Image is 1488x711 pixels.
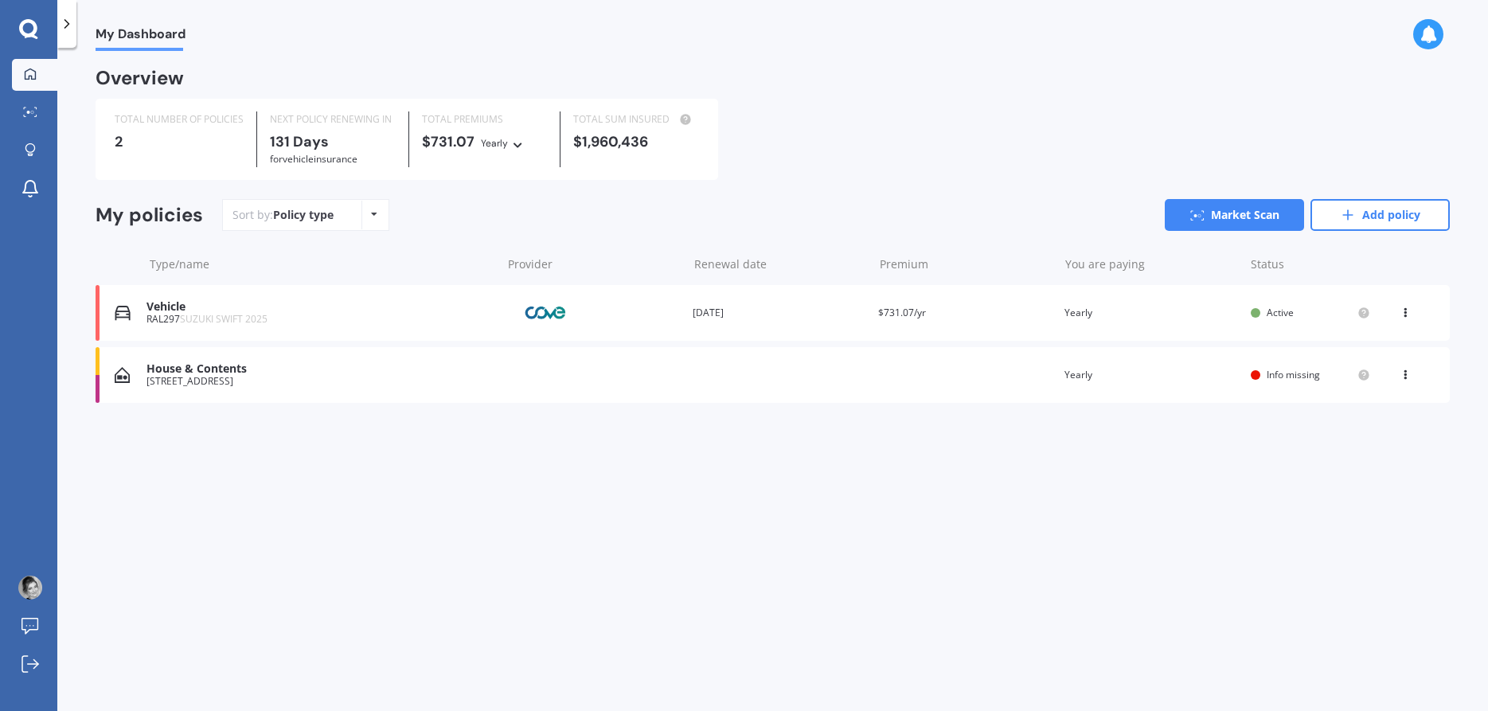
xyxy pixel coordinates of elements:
[508,256,681,272] div: Provider
[573,134,699,150] div: $1,960,436
[270,132,329,151] b: 131 Days
[273,207,334,223] div: Policy type
[1165,199,1304,231] a: Market Scan
[270,111,396,127] div: NEXT POLICY RENEWING IN
[232,207,334,223] div: Sort by:
[115,134,244,150] div: 2
[1064,367,1238,383] div: Yearly
[422,111,548,127] div: TOTAL PREMIUMS
[693,305,866,321] div: [DATE]
[146,314,494,325] div: RAL297
[146,376,494,387] div: [STREET_ADDRESS]
[96,204,203,227] div: My policies
[694,256,867,272] div: Renewal date
[1267,306,1294,319] span: Active
[270,152,357,166] span: for Vehicle insurance
[481,135,508,151] div: Yearly
[96,70,184,86] div: Overview
[1064,305,1238,321] div: Yearly
[96,26,186,48] span: My Dashboard
[506,298,586,328] img: Cove
[146,300,494,314] div: Vehicle
[150,256,495,272] div: Type/name
[573,111,699,127] div: TOTAL SUM INSURED
[1310,199,1450,231] a: Add policy
[1251,256,1370,272] div: Status
[146,362,494,376] div: House & Contents
[880,256,1053,272] div: Premium
[115,305,131,321] img: Vehicle
[180,312,268,326] span: SUZUKI SWIFT 2025
[1267,368,1320,381] span: Info missing
[115,367,130,383] img: House & Contents
[115,111,244,127] div: TOTAL NUMBER OF POLICIES
[878,306,926,319] span: $731.07/yr
[18,576,42,600] img: ACg8ocIvGN9cItgl15xaaH4y4clmB8z0FY-sWFljMYSOMXfjm-IXK5YN=s96-c
[422,134,548,151] div: $731.07
[1065,256,1238,272] div: You are paying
